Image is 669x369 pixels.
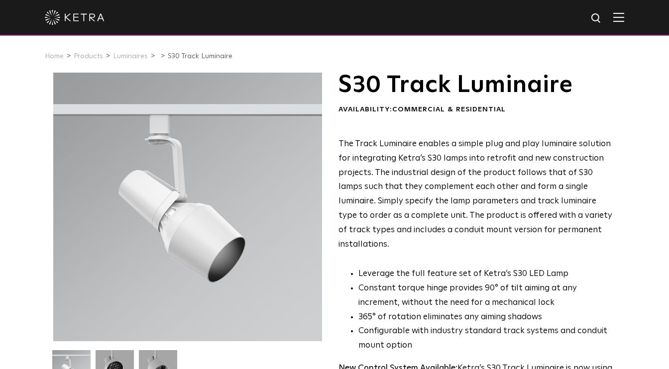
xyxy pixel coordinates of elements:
[358,310,613,325] li: 365° of rotation eliminates any aiming shadows
[392,106,506,113] span: Commercial & Residential
[338,73,613,97] h1: S30 Track Luminaire
[74,53,103,60] a: Products
[358,281,613,310] li: Constant torque hinge provides 90° of tilt aiming at any increment, without the need for a mechan...
[168,53,232,60] a: S30 Track Luminaire
[613,12,624,22] img: Hamburger%20Nav.svg
[45,10,105,25] img: ketra-logo-2019-white
[338,105,613,115] div: Availability:
[358,324,613,353] li: Configurable with industry standard track systems and conduit mount option
[358,267,613,281] li: Leverage the full feature set of Ketra’s S30 LED Lamp
[113,53,148,60] a: Luminaires
[338,140,612,249] span: The Track Luminaire enables a simple plug and play luminaire solution for integrating Ketra’s S30...
[45,53,64,60] a: Home
[590,12,603,25] img: search icon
